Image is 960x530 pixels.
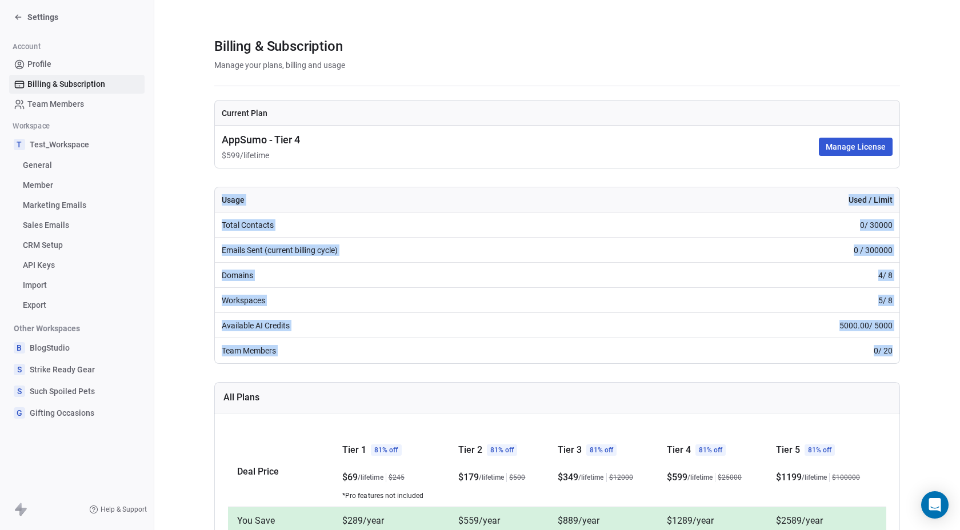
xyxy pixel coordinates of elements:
[23,159,52,171] span: General
[371,444,401,456] span: 81% off
[609,473,633,482] span: $ 12000
[7,118,54,135] span: Workspace
[9,156,145,175] a: General
[27,78,105,90] span: Billing & Subscription
[14,364,25,375] span: S
[667,187,899,212] th: Used / Limit
[9,296,145,315] a: Export
[687,473,713,482] span: /lifetime
[14,139,25,150] span: T
[30,342,70,354] span: BlogStudio
[667,238,899,263] td: 0 / 300000
[27,98,84,110] span: Team Members
[27,58,51,70] span: Profile
[776,515,823,526] span: $2589/year
[14,11,58,23] a: Settings
[458,515,500,526] span: $559/year
[921,491,949,519] div: Open Intercom Messenger
[222,132,300,147] span: AppSumo - Tier 4
[776,443,800,457] span: Tier 5
[30,386,95,397] span: Such Spoiled Pets
[667,288,899,313] td: 5 / 8
[215,288,667,313] td: Workspaces
[214,61,345,70] span: Manage your plans, billing and usage
[215,101,899,126] th: Current Plan
[586,444,617,456] span: 81% off
[23,199,86,211] span: Marketing Emails
[23,299,46,311] span: Export
[222,150,817,161] span: $ 599 / lifetime
[9,95,145,114] a: Team Members
[23,239,63,251] span: CRM Setup
[9,216,145,235] a: Sales Emails
[9,196,145,215] a: Marketing Emails
[342,443,366,457] span: Tier 1
[342,515,384,526] span: $289/year
[342,471,358,484] span: $ 69
[458,471,479,484] span: $ 179
[667,515,714,526] span: $1289/year
[215,338,667,363] td: Team Members
[509,473,525,482] span: $ 500
[9,75,145,94] a: Billing & Subscription
[30,364,95,375] span: Strike Ready Gear
[215,187,667,212] th: Usage
[9,256,145,275] a: API Keys
[223,391,259,404] span: All Plans
[215,238,667,263] td: Emails Sent (current billing cycle)
[23,259,55,271] span: API Keys
[342,491,440,500] span: *Pro features not included
[832,473,860,482] span: $ 100000
[214,38,343,55] span: Billing & Subscription
[237,515,275,526] span: You Save
[14,407,25,419] span: G
[9,319,85,338] span: Other Workspaces
[9,55,145,74] a: Profile
[805,444,835,456] span: 81% off
[558,515,599,526] span: $889/year
[667,471,687,484] span: $ 599
[558,443,582,457] span: Tier 3
[479,473,504,482] span: /lifetime
[8,38,46,55] span: Account
[667,212,899,238] td: 0 / 30000
[487,444,517,456] span: 81% off
[30,407,94,419] span: Gifting Occasions
[14,342,25,354] span: B
[14,386,25,397] span: S
[101,505,147,514] span: Help & Support
[667,313,899,338] td: 5000.00 / 5000
[776,471,802,484] span: $ 1199
[558,471,578,484] span: $ 349
[27,11,58,23] span: Settings
[695,444,726,456] span: 81% off
[578,473,603,482] span: /lifetime
[23,219,69,231] span: Sales Emails
[358,473,383,482] span: /lifetime
[9,176,145,195] a: Member
[458,443,482,457] span: Tier 2
[215,263,667,288] td: Domains
[667,443,691,457] span: Tier 4
[9,236,145,255] a: CRM Setup
[9,276,145,295] a: Import
[89,505,147,514] a: Help & Support
[819,138,893,156] button: Manage License
[237,466,279,477] span: Deal Price
[23,179,53,191] span: Member
[389,473,405,482] span: $ 245
[667,338,899,363] td: 0 / 20
[23,279,47,291] span: Import
[667,263,899,288] td: 4 / 8
[215,212,667,238] td: Total Contacts
[215,313,667,338] td: Available AI Credits
[30,139,89,150] span: Test_Workspace
[718,473,742,482] span: $ 25000
[802,473,827,482] span: /lifetime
